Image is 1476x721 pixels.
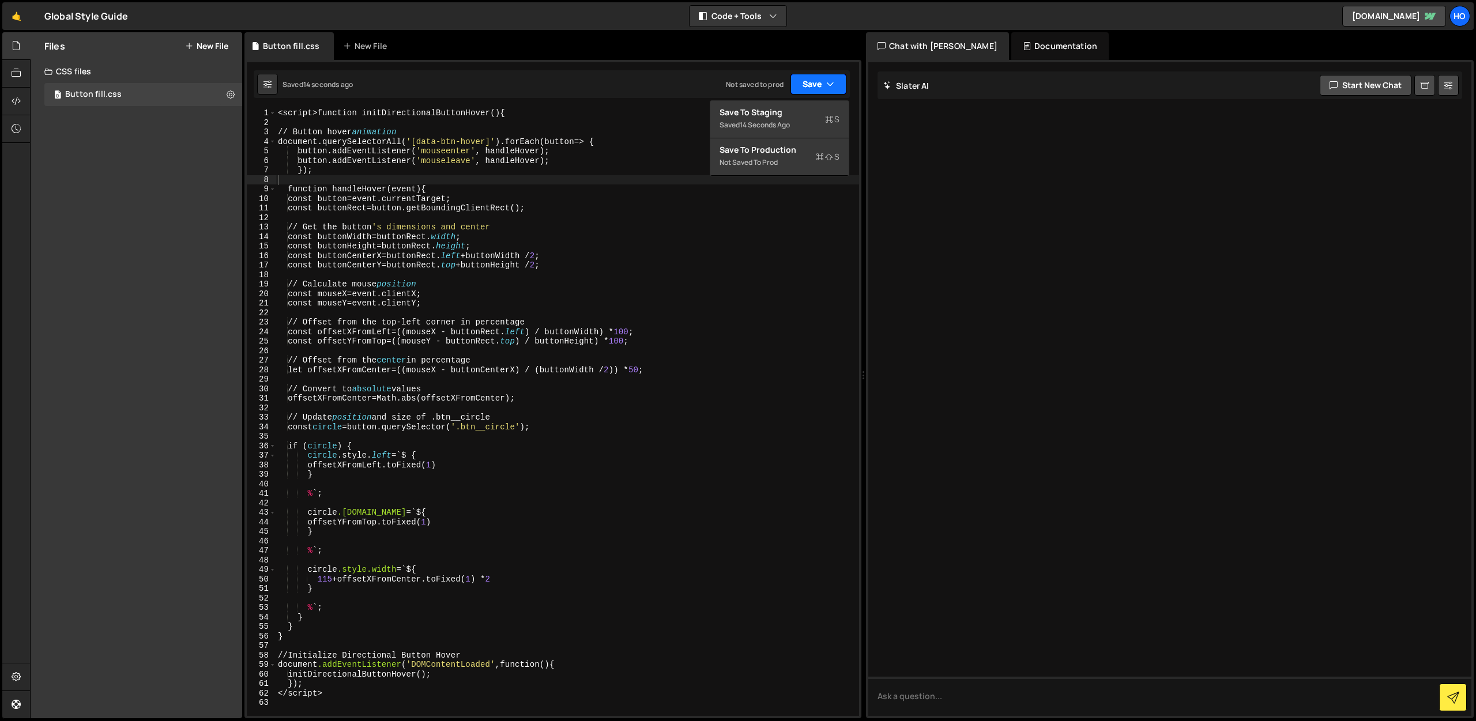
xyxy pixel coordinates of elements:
div: 40 [247,480,276,489]
div: 46 [247,537,276,546]
div: 23 [247,318,276,327]
div: 16990/46605.css [44,83,242,106]
div: 63 [247,698,276,708]
div: Saved [283,80,353,89]
h2: Files [44,40,65,52]
div: 54 [247,613,276,622]
div: Global Style Guide [44,9,128,23]
div: 3 [247,127,276,137]
div: 38 [247,460,276,470]
div: 17 [247,261,276,270]
a: [DOMAIN_NAME] [1342,6,1446,27]
div: 5 [247,146,276,156]
div: 14 [247,232,276,242]
div: 44 [247,518,276,527]
div: 59 [247,660,276,670]
button: New File [185,41,228,51]
div: 19 [247,280,276,289]
div: Button fill.css [65,89,122,100]
a: Ho [1449,6,1470,27]
a: 🤙 [2,2,31,30]
div: 4 [247,137,276,147]
button: Code + Tools [690,6,786,27]
span: 0 [54,91,61,100]
div: 57 [247,641,276,651]
div: Button fill.css [263,40,319,52]
div: 26 [247,346,276,356]
div: CSS files [31,60,242,83]
div: 7 [247,165,276,175]
div: 14 seconds ago [740,120,790,130]
div: 52 [247,594,276,603]
div: 37 [247,451,276,460]
div: 15 [247,241,276,251]
button: Start new chat [1320,75,1411,96]
div: 8 [247,175,276,185]
div: 25 [247,337,276,346]
div: 62 [247,689,276,699]
div: Not saved to prod [720,156,839,169]
div: 43 [247,508,276,518]
div: 1 [247,108,276,118]
div: 14 seconds ago [303,80,353,89]
div: 51 [247,584,276,594]
button: Save to ProductionS Not saved to prod [710,138,849,176]
div: 42 [247,499,276,508]
div: Not saved to prod [726,80,784,89]
button: Save [790,74,846,95]
div: 6 [247,156,276,166]
div: 9 [247,184,276,194]
div: 30 [247,384,276,394]
div: 18 [247,270,276,280]
div: 45 [247,527,276,537]
div: 27 [247,356,276,365]
div: 29 [247,375,276,384]
div: 39 [247,470,276,480]
div: 49 [247,565,276,575]
div: 41 [247,489,276,499]
div: 20 [247,289,276,299]
div: 34 [247,422,276,432]
div: Save to Staging [720,107,839,118]
div: 16 [247,251,276,261]
div: Documentation [1011,32,1109,60]
h2: Slater AI [883,80,929,91]
div: 24 [247,327,276,337]
button: Save to StagingS Saved14 seconds ago [710,101,849,138]
div: 35 [247,432,276,441]
span: S [825,114,839,125]
div: 36 [247,441,276,451]
div: Chat with [PERSON_NAME] [866,32,1009,60]
div: 50 [247,575,276,584]
span: S [816,151,839,163]
div: 55 [247,622,276,632]
div: 11 [247,203,276,213]
div: 28 [247,365,276,375]
div: 56 [247,632,276,641]
div: 12 [247,213,276,223]
div: 61 [247,679,276,689]
div: Saved [720,118,839,132]
div: 13 [247,222,276,232]
div: 22 [247,308,276,318]
div: Save to Production [720,144,839,156]
div: 58 [247,651,276,660]
div: 2 [247,118,276,128]
div: 31 [247,394,276,403]
div: 48 [247,556,276,565]
div: 33 [247,413,276,422]
div: 53 [247,603,276,613]
div: 60 [247,670,276,680]
div: 21 [247,299,276,308]
div: New File [343,40,391,52]
div: 32 [247,403,276,413]
div: 47 [247,546,276,556]
div: 10 [247,194,276,204]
